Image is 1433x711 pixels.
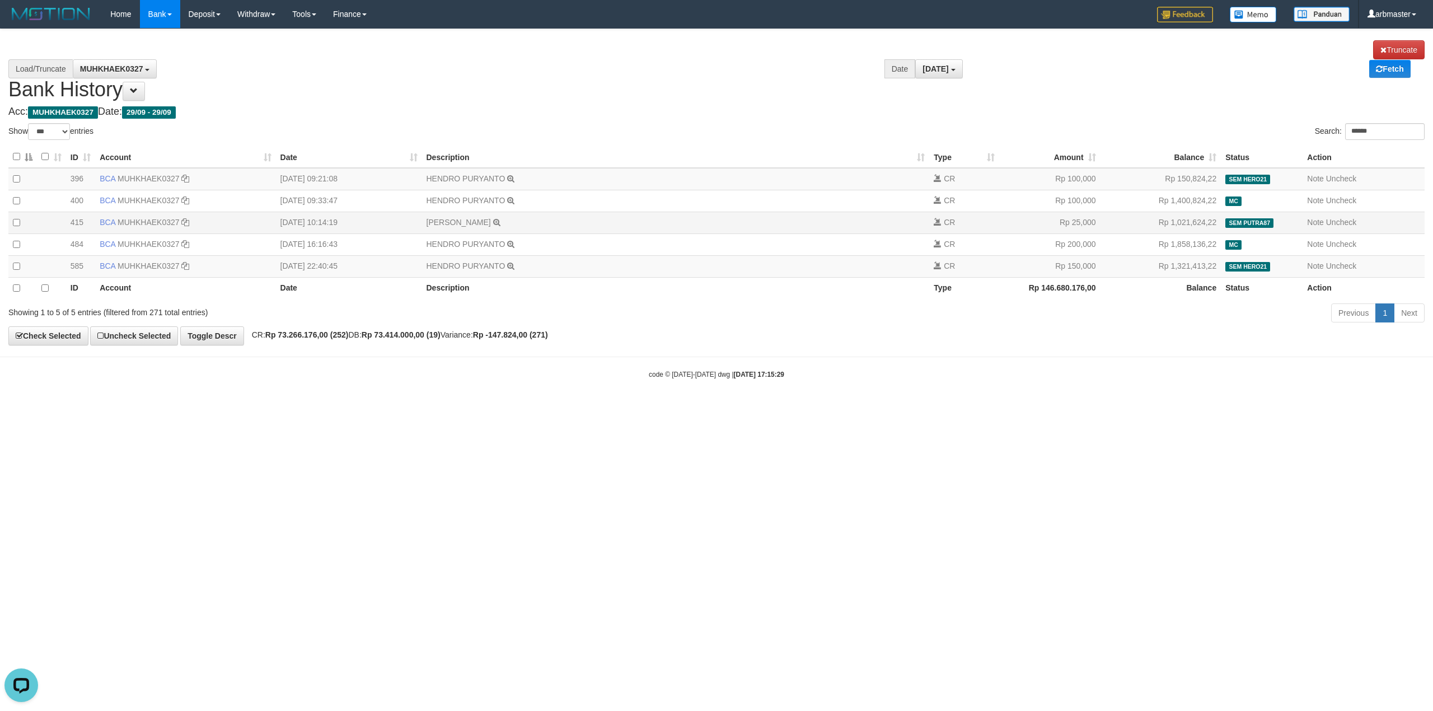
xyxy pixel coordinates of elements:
div: Load/Truncate [8,59,73,78]
small: code © [DATE]-[DATE] dwg | [649,371,784,378]
th: Amount: activate to sort column ascending [999,146,1100,168]
a: Note [1307,218,1324,227]
a: Uncheck [1326,196,1356,205]
h4: Acc: Date: [8,106,1425,118]
td: [DATE] 09:33:47 [276,190,422,212]
span: [DATE] [922,64,948,73]
span: CR [944,261,955,270]
strong: Rp 73.266.176,00 (252) [265,330,349,339]
span: CR [944,218,955,227]
img: MOTION_logo.png [8,6,93,22]
th: ID [66,277,95,299]
a: Uncheck Selected [90,326,178,345]
th: Action [1303,277,1425,299]
td: Rp 1,858,136,22 [1100,233,1221,255]
th: Type [929,277,999,299]
label: Show entries [8,123,93,140]
a: HENDRO PURYANTO [427,261,505,270]
th: Description: activate to sort column ascending [422,146,930,168]
span: BCA [100,174,115,183]
span: CR [944,174,955,183]
a: Copy MUHKHAEK0327 to clipboard [181,196,189,205]
th: Balance: activate to sort column ascending [1100,146,1221,168]
button: Open LiveChat chat widget [4,4,38,38]
span: 400 [71,196,83,205]
th: Status [1221,277,1303,299]
td: Rp 200,000 [999,233,1100,255]
span: BCA [100,261,115,270]
th: Action [1303,146,1425,168]
select: Showentries [28,123,70,140]
button: [DATE] [915,59,962,78]
a: Copy MUHKHAEK0327 to clipboard [181,240,189,249]
a: Copy MUHKHAEK0327 to clipboard [181,174,189,183]
th: ID: activate to sort column ascending [66,146,95,168]
span: 585 [71,261,83,270]
a: Check Selected [8,326,88,345]
th: Rp 146.680.176,00 [999,277,1100,299]
span: 29/09 - 29/09 [122,106,176,119]
h1: Bank History [8,40,1425,101]
td: Rp 1,321,413,22 [1100,255,1221,277]
strong: [DATE] 17:15:29 [734,371,784,378]
span: BCA [100,196,115,205]
a: [PERSON_NAME] [427,218,491,227]
a: Copy MUHKHAEK0327 to clipboard [181,261,189,270]
span: 484 [71,240,83,249]
span: SEM HERO21 [1225,262,1270,272]
th: Account: activate to sort column ascending [95,146,275,168]
a: Uncheck [1326,218,1356,227]
span: CR [944,196,955,205]
a: Next [1394,303,1425,322]
td: Rp 150,824,22 [1100,168,1221,190]
td: Rp 100,000 [999,190,1100,212]
input: Search: [1345,123,1425,140]
a: HENDRO PURYANTO [427,196,505,205]
div: Showing 1 to 5 of 5 entries (filtered from 271 total entries) [8,302,589,318]
span: Manually Checked by: arbgrape [1225,197,1242,206]
span: MUHKHAEK0327 [80,64,143,73]
th: : activate to sort column descending [8,146,37,168]
a: MUHKHAEK0327 [118,174,180,183]
span: BCA [100,240,115,249]
span: 415 [71,218,83,227]
th: : activate to sort column ascending [37,146,65,168]
th: Date: activate to sort column ascending [276,146,422,168]
a: MUHKHAEK0327 [118,240,180,249]
button: MUHKHAEK0327 [73,59,157,78]
a: Previous [1331,303,1376,322]
th: Description [422,277,930,299]
span: Manually Checked by: arbmilk [1225,240,1242,250]
th: Date [276,277,422,299]
a: 1 [1375,303,1394,322]
a: Uncheck [1326,174,1356,183]
td: [DATE] 22:40:45 [276,255,422,277]
span: BCA [100,218,115,227]
span: CR: DB: Variance: [246,330,548,339]
td: [DATE] 16:16:43 [276,233,422,255]
a: Uncheck [1326,261,1356,270]
a: Note [1307,240,1324,249]
td: Rp 1,021,624,22 [1100,212,1221,233]
a: Uncheck [1326,240,1356,249]
img: panduan.png [1294,7,1350,22]
span: SEM PUTRA87 [1225,218,1273,228]
a: Note [1307,261,1324,270]
span: MUHKHAEK0327 [28,106,98,119]
span: 396 [71,174,83,183]
td: Rp 25,000 [999,212,1100,233]
td: [DATE] 10:14:19 [276,212,422,233]
a: MUHKHAEK0327 [118,261,180,270]
td: Rp 1,400,824,22 [1100,190,1221,212]
th: Type: activate to sort column ascending [929,146,999,168]
td: Rp 100,000 [999,168,1100,190]
th: Account [95,277,275,299]
a: HENDRO PURYANTO [427,174,505,183]
th: Balance [1100,277,1221,299]
strong: Rp -147.824,00 (271) [473,330,548,339]
a: Fetch [1369,60,1410,78]
td: [DATE] 09:21:08 [276,168,422,190]
span: SEM HERO21 [1225,175,1270,184]
a: Note [1307,174,1324,183]
a: MUHKHAEK0327 [118,218,180,227]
